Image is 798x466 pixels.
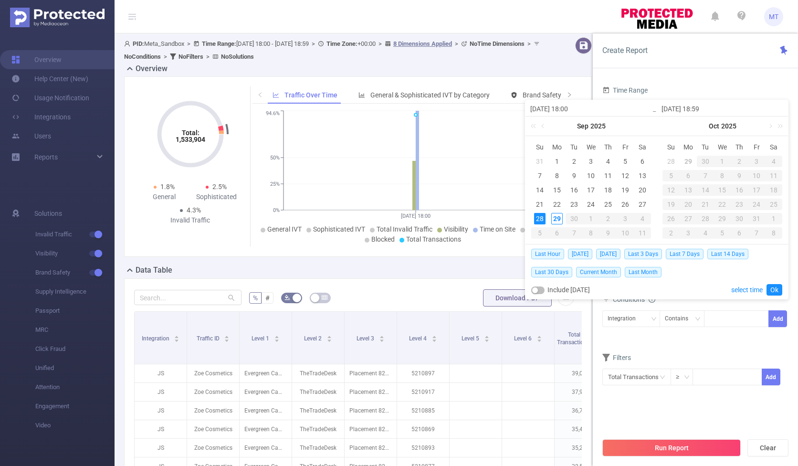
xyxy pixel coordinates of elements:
td: October 27, 2025 [680,212,697,226]
b: No Filters [178,53,203,60]
div: 10 [585,170,597,181]
h2: Data Table [136,265,172,276]
span: 1.8% [160,183,175,191]
div: 14 [534,184,546,196]
td: October 9, 2025 [731,169,748,183]
input: Search... [134,290,241,305]
span: General & Sophisticated IVT by Category [370,91,490,99]
div: 5 [619,156,631,167]
div: 31 [534,156,546,167]
td: October 7, 2025 [697,169,714,183]
i: icon: bar-chart [358,92,365,98]
span: Fr [617,143,634,151]
i: icon: down [651,316,657,323]
a: Integrations [11,107,71,127]
span: > [203,53,212,60]
td: October 4, 2025 [634,212,651,226]
div: 5 [531,227,548,239]
div: 27 [680,213,697,224]
td: September 13, 2025 [634,169,651,183]
td: September 18, 2025 [599,183,617,197]
td: October 1, 2025 [583,212,600,226]
td: October 1, 2025 [714,154,731,169]
td: October 18, 2025 [765,183,782,197]
span: Sa [765,143,782,151]
span: Tu [566,143,583,151]
span: Time Range [602,86,648,94]
div: 11 [602,170,614,181]
div: 20 [637,184,648,196]
div: 30 [731,213,748,224]
div: 14 [697,184,714,196]
td: September 28, 2025 [531,212,548,226]
div: 8 [551,170,563,181]
div: 7 [697,170,714,181]
td: September 16, 2025 [566,183,583,197]
td: November 8, 2025 [765,226,782,240]
div: 19 [619,184,631,196]
span: Video [35,416,115,435]
input: Start date [530,103,652,115]
td: October 15, 2025 [714,183,731,197]
th: Wed [714,140,731,154]
div: 8 [765,227,782,239]
div: 8 [714,170,731,181]
td: October 20, 2025 [680,197,697,212]
span: Solutions [34,204,62,223]
i: icon: bg-colors [284,295,290,300]
i: icon: down [695,316,701,323]
td: October 8, 2025 [714,169,731,183]
td: September 1, 2025 [548,154,566,169]
span: > [376,40,385,47]
span: [DATE] [568,249,592,259]
td: October 9, 2025 [599,226,617,240]
div: 29 [551,213,563,224]
span: Last Hour [531,249,564,259]
td: August 31, 2025 [531,154,548,169]
div: 16 [568,184,580,196]
div: 4 [697,227,714,239]
td: September 14, 2025 [531,183,548,197]
th: Wed [583,140,600,154]
td: November 5, 2025 [714,226,731,240]
div: 28 [665,156,677,167]
th: Tue [566,140,583,154]
div: 1 [551,156,563,167]
div: 28 [697,213,714,224]
div: 10 [748,170,765,181]
div: 2 [731,156,748,167]
td: October 12, 2025 [662,183,680,197]
div: 1 [714,156,731,167]
button: Add [768,310,787,327]
td: October 14, 2025 [697,183,714,197]
td: October 3, 2025 [748,154,765,169]
u: 8 Dimensions Applied [393,40,452,47]
b: PID: [133,40,144,47]
div: 2 [568,156,580,167]
div: Sophisticated [190,192,243,202]
div: 31 [748,213,765,224]
td: October 3, 2025 [617,212,634,226]
a: Help Center (New) [11,69,88,88]
td: September 5, 2025 [617,154,634,169]
td: October 24, 2025 [748,197,765,212]
td: September 20, 2025 [634,183,651,197]
input: End date [661,103,783,115]
div: 4 [765,156,782,167]
td: October 17, 2025 [748,183,765,197]
span: General IVT [267,225,302,233]
td: September 6, 2025 [634,154,651,169]
span: Brand Safety [35,263,115,282]
span: Create Report [602,46,648,55]
span: Click Fraud [35,339,115,359]
span: Tu [697,143,714,151]
span: > [309,40,318,47]
div: 6 [731,227,748,239]
span: Last 14 Days [707,249,748,259]
td: September 27, 2025 [634,197,651,212]
div: 19 [662,199,680,210]
span: Th [731,143,748,151]
td: September 4, 2025 [599,154,617,169]
th: Mon [680,140,697,154]
div: 16 [731,184,748,196]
